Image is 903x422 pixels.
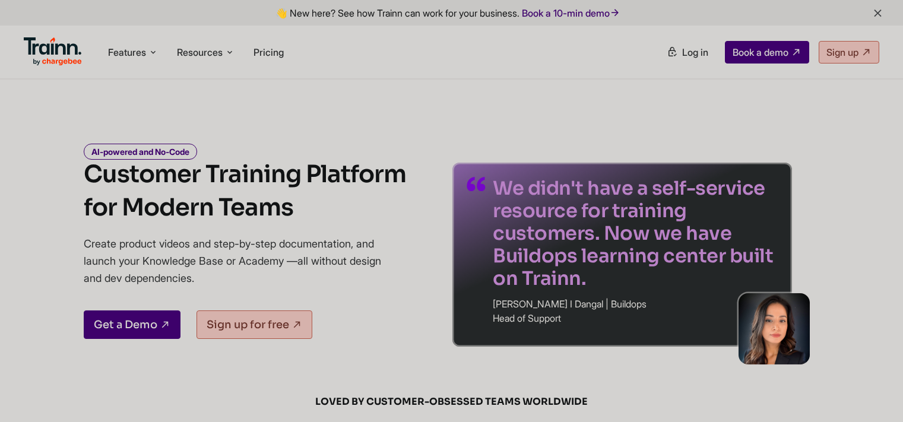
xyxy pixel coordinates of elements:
img: sabina-buildops.d2e8138.png [739,293,810,364]
span: Book a demo [733,46,788,58]
a: Sign up [819,41,879,64]
span: Sign up [826,46,858,58]
img: Trainn Logo [24,37,82,66]
span: Log in [682,46,708,58]
a: Sign up for free [197,310,312,339]
a: Get a Demo [84,310,180,339]
i: AI-powered and No-Code [84,144,197,160]
a: Book a 10-min demo [519,5,623,21]
span: Features [108,46,146,59]
p: Head of Support [493,313,778,323]
h1: Customer Training Platform for Modern Teams [84,158,406,224]
a: Log in [660,42,715,63]
a: Pricing [254,46,284,58]
img: quotes-purple.41a7099.svg [467,177,486,191]
p: We didn't have a self-service resource for training customers. Now we have Buildops learning cent... [493,177,778,290]
p: [PERSON_NAME] I Dangal | Buildops [493,299,778,309]
span: Resources [177,46,223,59]
p: Create product videos and step-by-step documentation, and launch your Knowledge Base or Academy —... [84,235,398,287]
div: 👋 New here? See how Trainn can work for your business. [7,7,896,18]
span: LOVED BY CUSTOMER-OBSESSED TEAMS WORLDWIDE [167,395,737,408]
a: Book a demo [725,41,809,64]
